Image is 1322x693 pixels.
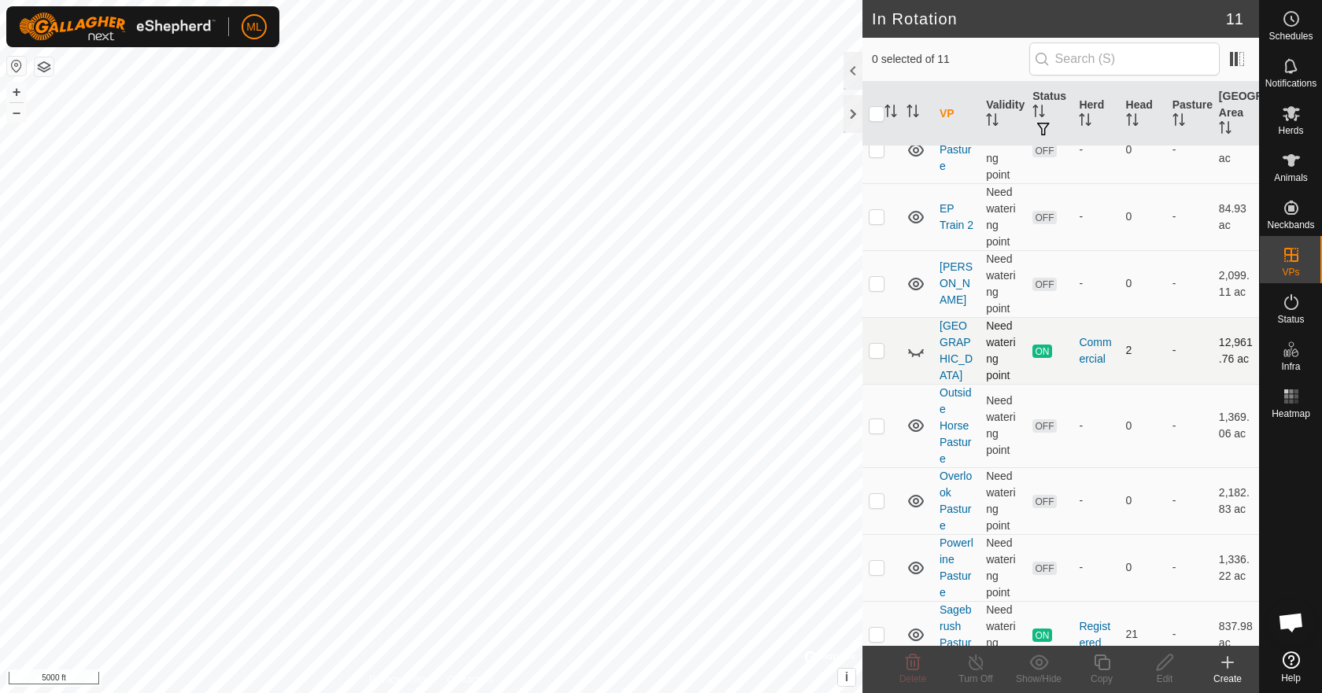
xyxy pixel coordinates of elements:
[838,669,855,686] button: i
[7,103,26,122] button: –
[980,250,1026,317] td: Need watering point
[1029,42,1220,76] input: Search (S)
[1032,495,1056,508] span: OFF
[1213,534,1259,601] td: 1,336.22 ac
[1026,82,1073,146] th: Status
[1079,418,1113,434] div: -
[1032,345,1051,358] span: ON
[1267,220,1314,230] span: Neckbands
[1213,82,1259,146] th: [GEOGRAPHIC_DATA] Area
[980,467,1026,534] td: Need watering point
[1166,534,1213,601] td: -
[872,9,1226,28] h2: In Rotation
[1120,384,1166,467] td: 0
[1079,116,1091,128] p-sorticon: Activate to sort
[1126,116,1139,128] p-sorticon: Activate to sort
[899,673,927,684] span: Delete
[940,127,971,172] a: Cabin Pasture
[246,19,261,35] span: ML
[1073,82,1119,146] th: Herd
[1079,142,1113,158] div: -
[1281,673,1301,683] span: Help
[7,83,26,101] button: +
[1166,601,1213,668] td: -
[940,319,973,382] a: [GEOGRAPHIC_DATA]
[1213,250,1259,317] td: 2,099.11 ac
[940,260,973,306] a: [PERSON_NAME]
[980,534,1026,601] td: Need watering point
[1120,601,1166,668] td: 21
[1268,599,1315,646] div: Open chat
[1226,7,1243,31] span: 11
[980,384,1026,467] td: Need watering point
[1260,645,1322,689] a: Help
[1120,467,1166,534] td: 0
[980,82,1026,146] th: Validity
[980,116,1026,183] td: Need watering point
[845,670,848,684] span: i
[1166,183,1213,250] td: -
[1213,384,1259,467] td: 1,369.06 ac
[1120,250,1166,317] td: 0
[1278,126,1303,135] span: Herds
[1079,492,1113,509] div: -
[1265,79,1316,88] span: Notifications
[1032,211,1056,224] span: OFF
[1133,672,1196,686] div: Edit
[369,673,428,687] a: Privacy Policy
[1120,183,1166,250] td: 0
[1120,116,1166,183] td: 0
[1120,534,1166,601] td: 0
[940,603,971,665] a: Sagebrush Pasture
[7,57,26,76] button: Reset Map
[944,672,1007,686] div: Turn Off
[1219,123,1232,136] p-sorticon: Activate to sort
[1268,31,1313,41] span: Schedules
[980,183,1026,250] td: Need watering point
[1079,208,1113,225] div: -
[1079,559,1113,576] div: -
[1166,317,1213,384] td: -
[940,470,972,532] a: Overlook Pasture
[1196,672,1259,686] div: Create
[884,107,897,120] p-sorticon: Activate to sort
[907,107,919,120] p-sorticon: Activate to sort
[1032,278,1056,291] span: OFF
[1079,275,1113,292] div: -
[1120,82,1166,146] th: Head
[986,116,999,128] p-sorticon: Activate to sort
[872,51,1029,68] span: 0 selected of 11
[1032,144,1056,157] span: OFF
[980,317,1026,384] td: Need watering point
[1282,267,1299,277] span: VPs
[1213,317,1259,384] td: 12,961.76 ac
[1172,116,1185,128] p-sorticon: Activate to sort
[980,601,1026,668] td: Need watering point
[933,82,980,146] th: VP
[1274,173,1308,182] span: Animals
[1277,315,1304,324] span: Status
[447,673,493,687] a: Contact Us
[1213,601,1259,668] td: 837.98 ac
[940,536,973,599] a: Powerline Pasture
[1272,409,1310,418] span: Heatmap
[940,202,973,231] a: EP Train 2
[1032,419,1056,433] span: OFF
[1079,618,1113,651] div: Registered
[1032,562,1056,575] span: OFF
[1213,183,1259,250] td: 84.93 ac
[19,13,216,41] img: Gallagher Logo
[1166,116,1213,183] td: -
[1032,628,1051,642] span: ON
[1166,384,1213,467] td: -
[1166,250,1213,317] td: -
[1166,82,1213,146] th: Pasture
[1007,672,1070,686] div: Show/Hide
[1070,672,1133,686] div: Copy
[1079,334,1113,367] div: Commercial
[1281,362,1300,371] span: Infra
[940,386,971,465] a: Outside Horse Pasture
[1166,467,1213,534] td: -
[1213,467,1259,534] td: 2,182.83 ac
[1120,317,1166,384] td: 2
